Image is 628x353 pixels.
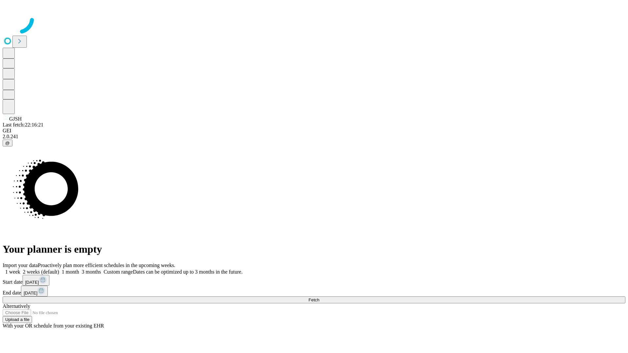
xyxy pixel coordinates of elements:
[23,269,59,275] span: 2 weeks (default)
[25,280,39,285] span: [DATE]
[62,269,79,275] span: 1 month
[3,140,12,146] button: @
[3,243,625,255] h1: Your planner is empty
[3,316,32,323] button: Upload a file
[5,269,20,275] span: 1 week
[9,116,22,122] span: GJSH
[3,128,625,134] div: GEI
[3,134,625,140] div: 2.0.241
[3,303,30,309] span: Alternatively
[3,122,44,127] span: Last fetch: 22:16:21
[21,286,48,296] button: [DATE]
[23,275,49,286] button: [DATE]
[24,291,37,295] span: [DATE]
[3,275,625,286] div: Start date
[3,323,104,328] span: With your OR schedule from your existing EHR
[38,262,175,268] span: Proactively plan more efficient schedules in the upcoming weeks.
[308,297,319,302] span: Fetch
[3,296,625,303] button: Fetch
[3,286,625,296] div: End date
[82,269,101,275] span: 3 months
[5,141,10,145] span: @
[3,262,38,268] span: Import your data
[133,269,242,275] span: Dates can be optimized up to 3 months in the future.
[104,269,133,275] span: Custom range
